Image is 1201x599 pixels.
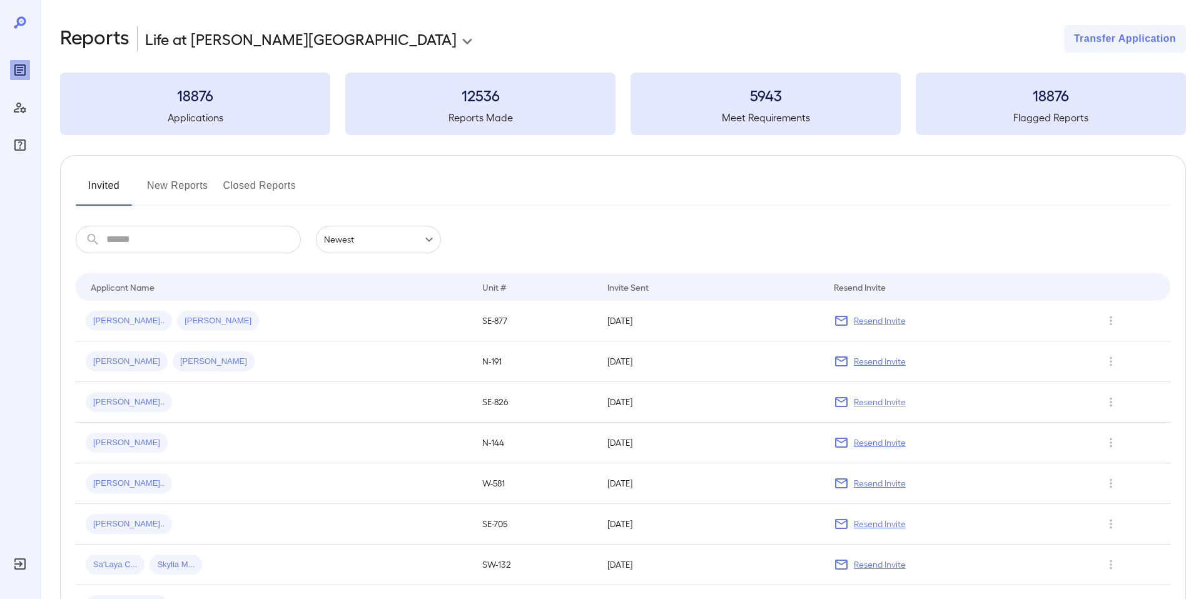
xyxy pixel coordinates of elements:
td: [DATE] [597,423,823,463]
td: [DATE] [597,504,823,545]
td: SE-826 [472,382,598,423]
h2: Reports [60,25,129,53]
div: Log Out [10,554,30,574]
td: [DATE] [597,301,823,341]
h3: 12536 [345,85,616,105]
span: [PERSON_NAME].. [86,518,172,530]
span: [PERSON_NAME].. [86,396,172,408]
p: Resend Invite [854,518,906,530]
td: N-144 [472,423,598,463]
p: Life at [PERSON_NAME][GEOGRAPHIC_DATA] [145,29,457,49]
button: Transfer Application [1064,25,1186,53]
td: SE-877 [472,301,598,341]
p: Resend Invite [854,315,906,327]
h3: 18876 [916,85,1186,105]
h5: Flagged Reports [916,110,1186,125]
td: [DATE] [597,341,823,382]
button: New Reports [147,176,208,206]
h5: Reports Made [345,110,616,125]
td: [DATE] [597,463,823,504]
button: Row Actions [1101,514,1121,534]
p: Resend Invite [854,355,906,368]
div: FAQ [10,135,30,155]
span: [PERSON_NAME] [86,437,168,449]
h5: Meet Requirements [631,110,901,125]
td: SW-132 [472,545,598,585]
button: Row Actions [1101,351,1121,371]
div: Manage Users [10,98,30,118]
button: Row Actions [1101,392,1121,412]
button: Invited [76,176,132,206]
span: [PERSON_NAME].. [86,478,172,490]
td: W-581 [472,463,598,504]
button: Row Actions [1101,473,1121,493]
div: Newest [316,226,441,253]
div: Unit # [482,279,506,294]
span: [PERSON_NAME] [177,315,259,327]
summary: 18876Applications12536Reports Made5943Meet Requirements18876Flagged Reports [60,73,1186,135]
div: Invite Sent [607,279,649,294]
span: Skylia M... [149,559,202,571]
td: N-191 [472,341,598,382]
h5: Applications [60,110,330,125]
p: Resend Invite [854,396,906,408]
td: SE-705 [472,504,598,545]
button: Row Actions [1101,433,1121,453]
h3: 18876 [60,85,330,105]
td: [DATE] [597,382,823,423]
p: Resend Invite [854,477,906,490]
button: Closed Reports [223,176,296,206]
h3: 5943 [631,85,901,105]
p: Resend Invite [854,436,906,449]
span: [PERSON_NAME].. [86,315,172,327]
p: Resend Invite [854,558,906,571]
button: Row Actions [1101,555,1121,575]
div: Applicant Name [91,279,155,294]
button: Row Actions [1101,311,1121,331]
span: [PERSON_NAME] [86,356,168,368]
span: [PERSON_NAME] [173,356,255,368]
div: Reports [10,60,30,80]
span: Sa'Laya C... [86,559,144,571]
td: [DATE] [597,545,823,585]
div: Resend Invite [834,279,886,294]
